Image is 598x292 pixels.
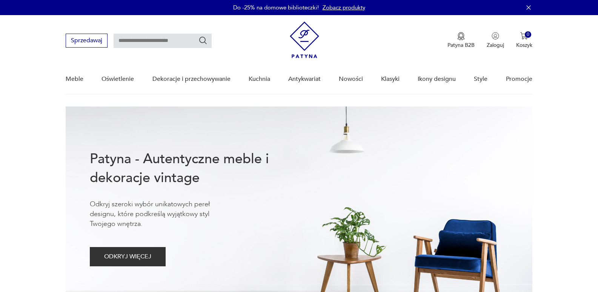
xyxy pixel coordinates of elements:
[457,32,465,40] img: Ikona medalu
[487,42,504,49] p: Zaloguj
[418,65,456,94] a: Ikony designu
[516,42,532,49] p: Koszyk
[447,42,475,49] p: Patyna B2B
[447,32,475,49] button: Patyna B2B
[66,34,108,48] button: Sprzedawaj
[152,65,231,94] a: Dekoracje i przechowywanie
[487,32,504,49] button: Zaloguj
[525,31,531,38] div: 0
[290,22,319,58] img: Patyna - sklep z meblami i dekoracjami vintage
[101,65,134,94] a: Oświetlenie
[339,65,363,94] a: Nowości
[506,65,532,94] a: Promocje
[66,65,83,94] a: Meble
[288,65,321,94] a: Antykwariat
[198,36,208,45] button: Szukaj
[90,150,294,187] h1: Patyna - Autentyczne meble i dekoracje vintage
[90,247,166,266] button: ODKRYJ WIĘCEJ
[492,32,499,40] img: Ikonka użytkownika
[381,65,400,94] a: Klasyki
[249,65,270,94] a: Kuchnia
[323,4,365,11] a: Zobacz produkty
[474,65,487,94] a: Style
[520,32,528,40] img: Ikona koszyka
[90,255,166,260] a: ODKRYJ WIĘCEJ
[90,199,233,229] p: Odkryj szeroki wybór unikatowych pereł designu, które podkreślą wyjątkowy styl Twojego wnętrza.
[516,32,532,49] button: 0Koszyk
[447,32,475,49] a: Ikona medaluPatyna B2B
[233,4,319,11] p: Do -25% na domowe biblioteczki!
[66,39,108,44] a: Sprzedawaj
